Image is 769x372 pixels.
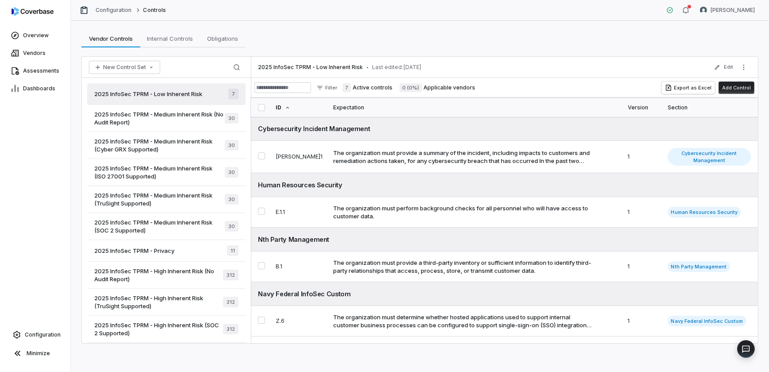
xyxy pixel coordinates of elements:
[333,149,592,165] div: The organization must provide a summary of the incident, including impacts to customers and remed...
[668,261,731,272] span: Nth Party Management
[342,83,392,92] label: Active controls
[668,98,751,117] div: Section
[333,204,592,220] div: The organization must perform background checks for all personnel who will have access to custome...
[2,45,69,61] a: Vendors
[225,167,238,178] span: 30
[258,262,265,269] button: Select B.1 control
[333,259,592,275] div: The organization must provide a third-party inventory or sufficient information to identify third...
[276,98,323,117] div: ID
[87,316,246,343] a: 2025 InfoSec TPRM - High Inherent Risk (SOC 2 Supported)312
[4,327,67,343] a: Configuration
[94,247,174,255] span: 2025 InfoSec TPRM - Privacy
[25,331,61,338] span: Configuration
[325,85,337,91] span: Filter
[2,63,69,79] a: Assessments
[87,105,246,132] a: 2025 InfoSec TPRM - Medium Inherent Risk (No Audit Report)30
[400,83,475,92] label: Applicable vendors
[94,321,223,337] span: 2025 InfoSec TPRM - High Inherent Risk (SOC 2 Supported)
[2,27,69,43] a: Overview
[661,81,715,94] button: Export as Excel
[258,208,265,215] button: Select E.1.1 control
[400,83,422,92] span: 0 (0%)
[94,267,223,283] span: 2025 InfoSec TPRM - High Inherent Risk (No Audit Report)
[668,316,747,326] span: Navy Federal InfoSec Custom
[87,289,246,316] a: 2025 InfoSec TPRM - High Inherent Risk (TruSight Supported)312
[668,148,751,166] span: Cybersecurity Incident Management
[144,33,197,44] span: Internal Controls
[628,98,657,117] div: Version
[143,7,166,14] span: Controls
[94,218,225,234] span: 2025 InfoSec TPRM - Medium Inherent Risk (SOC 2 Supported)
[223,270,238,280] span: 312
[313,82,341,93] button: Filter
[225,194,238,205] span: 30
[225,140,238,151] span: 30
[668,207,742,217] span: Human Resources Security
[12,7,54,16] img: logo-D7KZi-bG.svg
[87,159,246,186] a: 2025 InfoSec TPRM - Medium Inherent Risk (ISO 27001 Supported)30
[623,197,662,228] td: 1
[719,81,754,94] button: Add Control
[87,213,246,240] a: 2025 InfoSec TPRM - Medium Inherent Risk (SOC 2 Supported)30
[225,221,238,232] span: 30
[223,324,238,334] span: 312
[333,98,617,117] div: Expectation
[258,289,751,298] div: Navy Federal InfoSec Custom
[94,110,225,126] span: 2025 InfoSec TPRM - Medium Inherent Risk (No Audit Report)
[270,141,328,173] td: [PERSON_NAME]1
[258,64,363,71] span: 2025 InfoSec TPRM - Low Inherent Risk
[223,297,238,307] span: 312
[258,124,751,133] div: Cybersecurity Incident Management
[94,90,202,98] span: 2025 InfoSec TPRM - Low Inherent Risk
[87,262,246,289] a: 2025 InfoSec TPRM - High Inherent Risk (No Audit Report)312
[27,350,50,357] span: Minimize
[94,137,225,153] span: 2025 InfoSec TPRM - Medium Inherent Risk (Cyber GRX Supported)
[89,61,160,74] button: New Control Set
[2,81,69,97] a: Dashboards
[623,306,662,337] td: 1
[333,313,592,329] div: The organization must determine whether hosted applications used to support internal customer bus...
[94,191,225,207] span: 2025 InfoSec TPRM - Medium Inherent Risk (TruSight Supported)
[23,32,49,39] span: Overview
[94,294,223,310] span: 2025 InfoSec TPRM - High Inherent Risk (TruSight Supported)
[23,50,46,57] span: Vendors
[258,152,265,159] button: Select J.1 control
[258,180,751,190] div: Human Resources Security
[87,83,246,105] a: 2025 InfoSec TPRM - Low Inherent Risk7
[270,306,328,337] td: Z.6
[258,235,751,244] div: Nth Party Management
[623,337,662,367] td: 1
[623,141,662,173] td: 1
[96,7,132,14] a: Configuration
[87,132,246,159] a: 2025 InfoSec TPRM - Medium Inherent Risk (Cyber GRX Supported)30
[228,89,238,99] span: 7
[23,67,59,74] span: Assessments
[4,345,67,362] button: Minimize
[737,61,751,74] button: More actions
[270,337,328,367] td: Z.8
[85,33,136,44] span: Vendor Controls
[87,186,246,213] a: 2025 InfoSec TPRM - Medium Inherent Risk (TruSight Supported)30
[270,252,328,282] td: B.1
[372,64,422,71] span: Last edited: [DATE]
[23,85,55,92] span: Dashboards
[225,113,238,124] span: 30
[711,7,755,14] span: [PERSON_NAME]
[270,197,328,228] td: E.1.1
[342,83,351,92] span: 7
[258,317,265,324] button: Select Z.6 control
[366,64,369,70] span: •
[94,164,225,180] span: 2025 InfoSec TPRM - Medium Inherent Risk (ISO 27001 Supported)
[227,245,238,256] span: 11
[204,33,242,44] span: Obligations
[711,59,736,75] button: Edit
[623,252,662,282] td: 1
[700,7,707,14] img: Curtis Nohl avatar
[87,240,246,262] a: 2025 InfoSec TPRM - Privacy11
[695,4,760,17] button: Curtis Nohl avatar[PERSON_NAME]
